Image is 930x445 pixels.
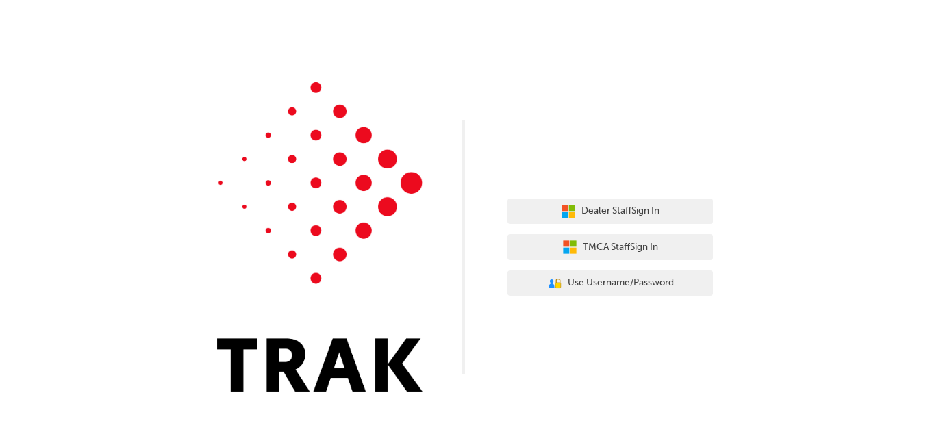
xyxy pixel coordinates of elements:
span: Use Username/Password [568,275,674,291]
button: Use Username/Password [507,270,713,296]
button: Dealer StaffSign In [507,199,713,225]
button: TMCA StaffSign In [507,234,713,260]
span: Dealer Staff Sign In [581,203,659,219]
span: TMCA Staff Sign In [583,240,658,255]
img: Trak [217,82,423,392]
